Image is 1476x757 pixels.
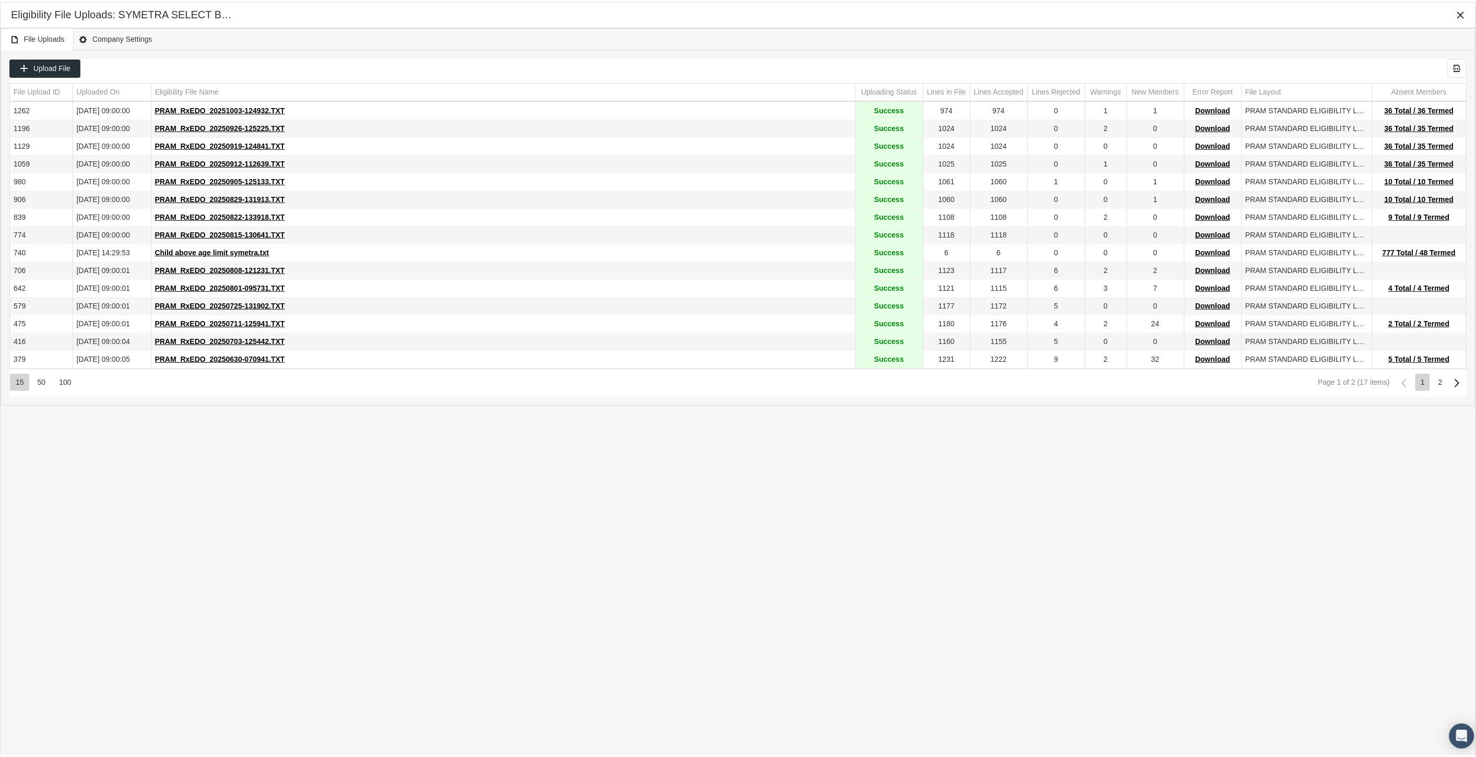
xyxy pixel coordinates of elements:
span: 9 Total / 9 Termed [1389,211,1450,219]
td: 2 [1085,118,1127,136]
td: 1 [1085,153,1127,171]
td: 1060 [970,189,1028,207]
td: [DATE] 09:00:05 [73,349,151,366]
td: Column Eligibility File Name [151,81,855,99]
td: [DATE] 09:00:01 [73,278,151,295]
span: PRAM_RxEDO_20250912-112639.TXT [155,158,285,166]
span: PRAM_RxEDO_20250711-125941.TXT [155,317,285,326]
td: PRAM STANDARD ELIGIBILITY LAYOUT_03182021 [1242,136,1372,153]
span: Download [1196,175,1231,184]
td: 0 [1127,331,1184,349]
td: 706 [10,260,73,278]
td: 0 [1028,207,1085,224]
td: Success [855,207,923,224]
div: Error Report [1192,85,1233,95]
td: 579 [10,295,73,313]
span: Download [1196,353,1231,361]
div: Data grid [9,57,1467,395]
td: 0 [1028,242,1085,260]
td: 0 [1127,136,1184,153]
td: PRAM STANDARD ELIGIBILITY LAYOUT_03182021 [1242,171,1372,189]
td: 0 [1127,118,1184,136]
td: 0 [1085,224,1127,242]
div: File Upload ID [14,85,60,95]
span: PRAM_RxEDO_20250801-095731.TXT [155,282,285,290]
span: Download [1196,264,1231,273]
td: Success [855,331,923,349]
span: PRAM_RxEDO_20250829-131913.TXT [155,193,285,202]
td: 1129 [10,136,73,153]
td: 1024 [923,136,970,153]
span: PRAM_RxEDO_20251003-124932.TXT [155,104,285,113]
td: 379 [10,349,73,366]
td: 6 [923,242,970,260]
td: PRAM STANDARD ELIGIBILITY LAYOUT_03182021 [1242,295,1372,313]
td: [DATE] 09:00:04 [73,331,151,349]
td: 0 [1028,224,1085,242]
td: 0 [1127,207,1184,224]
td: 1108 [970,207,1028,224]
span: 10 Total / 10 Termed [1385,175,1454,184]
td: 740 [10,242,73,260]
span: Download [1196,211,1231,219]
td: 1059 [10,153,73,171]
td: 974 [970,100,1028,118]
td: 5 [1028,331,1085,349]
td: 1024 [923,118,970,136]
span: 2 Total / 2 Termed [1389,317,1450,326]
td: 1118 [970,224,1028,242]
td: [DATE] 09:00:01 [73,260,151,278]
span: 36 Total / 36 Termed [1385,104,1454,113]
td: Success [855,295,923,313]
span: File Uploads [10,31,65,44]
td: Success [855,224,923,242]
td: [DATE] 09:00:00 [73,136,151,153]
td: PRAM STANDARD ELIGIBILITY LAYOUT_03182021 [1242,189,1372,207]
td: 4 [1028,313,1085,331]
td: 1060 [970,171,1028,189]
td: 0 [1085,136,1127,153]
td: 774 [10,224,73,242]
td: [DATE] 14:29:53 [73,242,151,260]
td: 1123 [923,260,970,278]
div: Uploaded On [77,85,120,95]
div: Data grid toolbar [9,57,1467,76]
td: Success [855,242,923,260]
td: Column Absent Members [1372,81,1466,99]
td: 2 [1127,260,1184,278]
td: 1117 [970,260,1028,278]
td: 0 [1085,331,1127,349]
span: PRAM_RxEDO_20250919-124841.TXT [155,140,285,148]
td: 1060 [923,189,970,207]
td: 0 [1085,295,1127,313]
td: 1025 [970,153,1028,171]
td: PRAM STANDARD ELIGIBILITY LAYOUT_03182021 [1242,278,1372,295]
div: Warnings [1091,85,1121,95]
td: 1024 [970,118,1028,136]
td: Column Uploaded On [73,81,151,99]
td: 0 [1127,242,1184,260]
td: 6 [1028,260,1085,278]
div: Items per page: 50 [32,372,51,389]
span: Upload File [33,62,70,70]
span: PRAM_RxEDO_20250926-125225.TXT [155,122,285,131]
td: 0 [1085,242,1127,260]
td: PRAM STANDARD ELIGIBILITY LAYOUT_03182021 [1242,331,1372,349]
td: Column Lines in File [923,81,970,99]
td: 1 [1028,171,1085,189]
td: PRAM STANDARD ELIGIBILITY LAYOUT_03182021 [1242,349,1372,366]
div: Uploading Status [861,85,917,95]
span: 36 Total / 35 Termed [1385,140,1454,148]
td: Success [855,278,923,295]
td: 7 [1127,278,1184,295]
td: PRAM STANDARD ELIGIBILITY LAYOUT_03182021 [1242,313,1372,331]
span: Download [1196,317,1231,326]
td: 1155 [970,331,1028,349]
td: 1231 [923,349,970,366]
td: 1222 [970,349,1028,366]
td: 1 [1127,189,1184,207]
td: 24 [1127,313,1184,331]
td: 2 [1085,313,1127,331]
span: 5 Total / 5 Termed [1389,353,1450,361]
div: Lines in File [927,85,966,95]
